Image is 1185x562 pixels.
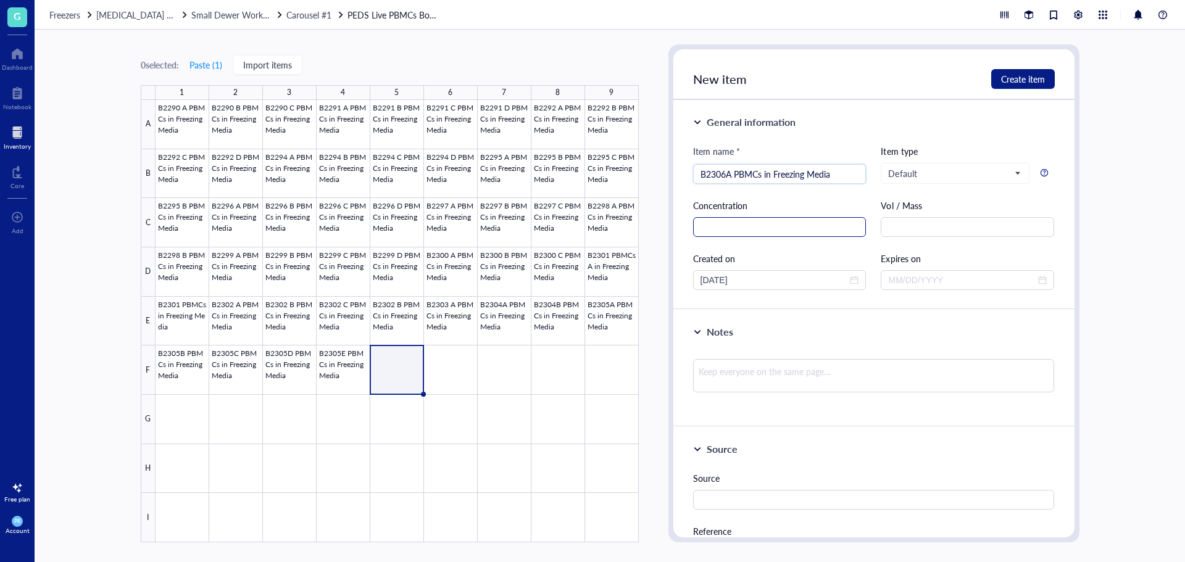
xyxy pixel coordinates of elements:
div: E [141,297,156,346]
div: Notebook [3,103,31,110]
div: Created on [693,252,867,265]
a: [MEDICAL_DATA] Storage ([PERSON_NAME]/[PERSON_NAME]) [96,8,189,22]
div: Dashboard [2,64,33,71]
span: Freezers [49,9,80,21]
a: Notebook [3,83,31,110]
input: MM/DD/YYYY [701,273,848,287]
div: 5 [394,85,399,101]
a: PEDS Live PBMCs Box #54 [347,8,440,22]
div: Vol / Mass [881,199,1054,212]
a: Core [10,162,24,189]
span: PR [14,518,20,524]
div: 8 [555,85,560,101]
span: G [14,8,21,23]
div: Notes [707,324,733,339]
div: Item name [693,144,740,158]
div: B [141,149,156,199]
div: 4 [341,85,345,101]
div: 2 [233,85,238,101]
div: 1 [180,85,184,101]
div: Concentration [693,199,867,212]
div: 6 [448,85,452,101]
button: Create item [991,69,1055,89]
button: Paste (1) [189,55,223,75]
span: Small Dewer Working Storage [191,9,306,21]
div: Core [10,182,24,189]
a: Inventory [4,123,31,150]
div: G [141,395,156,444]
button: Import items [233,55,302,75]
div: Inventory [4,143,31,150]
div: D [141,247,156,297]
div: C [141,198,156,247]
span: Carousel #1 [286,9,331,21]
div: Source [693,471,1055,485]
div: Source [707,442,738,457]
a: Small Dewer Working StorageCarousel #1 [191,8,345,22]
div: Item type [881,144,1054,158]
div: I [141,493,156,542]
span: Default [888,168,1020,179]
div: F [141,345,156,395]
div: 7 [502,85,506,101]
div: Reference [693,524,1055,538]
div: Add [12,227,23,234]
div: H [141,444,156,494]
div: Account [6,527,30,534]
span: [MEDICAL_DATA] Storage ([PERSON_NAME]/[PERSON_NAME]) [96,9,343,21]
div: Free plan [4,495,30,503]
span: Create item [1001,74,1045,84]
div: A [141,100,156,149]
div: General information [707,115,796,130]
div: 9 [609,85,613,101]
span: New item [693,70,747,88]
a: Dashboard [2,44,33,71]
div: 0 selected: [141,58,179,72]
input: MM/DD/YYYY [888,273,1036,287]
div: Expires on [881,252,1054,265]
div: 3 [287,85,291,101]
span: Import items [243,60,292,70]
a: Freezers [49,8,94,22]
